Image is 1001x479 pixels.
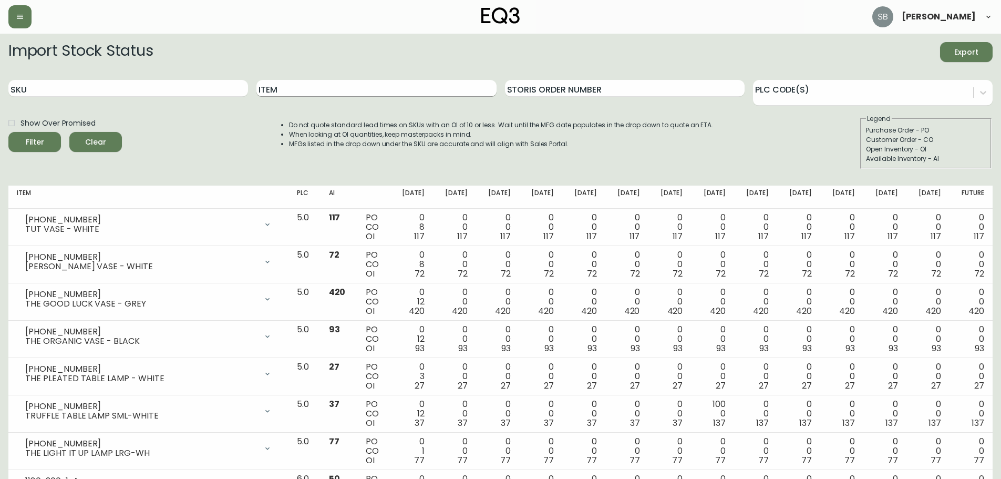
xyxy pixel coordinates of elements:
[925,305,941,317] span: 420
[931,380,941,392] span: 27
[742,362,769,391] div: 0 0
[329,249,339,261] span: 72
[25,327,257,337] div: [PHONE_NUMBER]
[673,342,683,354] span: 93
[958,213,984,241] div: 0 0
[288,186,320,209] th: PLC
[528,325,554,353] div: 0 0
[398,250,425,279] div: 0 8
[958,400,984,428] div: 0 0
[786,400,812,428] div: 0 0
[786,288,812,316] div: 0 0
[25,215,257,225] div: [PHONE_NUMBER]
[398,213,425,241] div: 0 8
[366,437,381,465] div: PO CO
[931,230,941,242] span: 117
[958,362,984,391] div: 0 0
[26,136,44,149] div: Filter
[587,417,597,429] span: 37
[501,417,511,429] span: 37
[289,139,714,149] li: MFGs listed in the drop down under the SKU are accurate and will align with Sales Portal.
[614,437,640,465] div: 0 0
[844,454,855,466] span: 77
[915,400,941,428] div: 0 0
[630,417,640,429] span: 37
[289,130,714,139] li: When looking at OI quantities, keep masterpacks in mind.
[699,213,726,241] div: 0 0
[329,323,340,335] span: 93
[829,362,855,391] div: 0 0
[796,305,812,317] span: 420
[543,454,554,466] span: 77
[672,454,683,466] span: 77
[915,325,941,353] div: 0 0
[78,136,113,149] span: Clear
[885,417,898,429] span: 137
[872,288,898,316] div: 0 0
[866,154,986,164] div: Available Inventory - AI
[699,437,726,465] div: 0 0
[543,230,554,242] span: 117
[484,362,511,391] div: 0 0
[928,417,941,429] span: 137
[587,380,597,392] span: 27
[756,417,769,429] span: 137
[329,286,346,298] span: 420
[25,449,257,458] div: THE LIGHT IT UP LAMP LRG-WH
[571,213,597,241] div: 0 0
[845,268,855,280] span: 72
[366,305,375,317] span: OI
[288,321,320,358] td: 5.0
[17,213,280,236] div: [PHONE_NUMBER]TUT VASE - WHITE
[441,288,468,316] div: 0 0
[25,299,257,309] div: THE GOOD LUCK VASE - GREY
[481,7,520,24] img: logo
[931,454,941,466] span: 77
[605,186,648,209] th: [DATE]
[501,380,511,392] span: 27
[872,362,898,391] div: 0 0
[614,213,640,241] div: 0 0
[484,250,511,279] div: 0 0
[872,213,898,241] div: 0 0
[829,288,855,316] div: 0 0
[872,250,898,279] div: 0 0
[366,342,375,354] span: OI
[528,213,554,241] div: 0 0
[484,400,511,428] div: 0 0
[656,400,683,428] div: 0 0
[699,400,726,428] div: 100 0
[441,213,468,241] div: 0 0
[586,454,597,466] span: 77
[673,268,683,280] span: 72
[586,230,597,242] span: 117
[656,362,683,391] div: 0 0
[484,325,511,353] div: 0 0
[501,342,511,354] span: 93
[742,288,769,316] div: 0 0
[571,400,597,428] div: 0 0
[699,362,726,391] div: 0 0
[614,288,640,316] div: 0 0
[958,288,984,316] div: 0 0
[433,186,476,209] th: [DATE]
[786,325,812,353] div: 0 0
[409,305,425,317] span: 420
[544,380,554,392] span: 27
[656,325,683,353] div: 0 0
[484,288,511,316] div: 0 0
[829,400,855,428] div: 0 0
[902,13,976,21] span: [PERSON_NAME]
[329,398,339,410] span: 37
[974,380,984,392] span: 27
[69,132,122,152] button: Clear
[366,325,381,353] div: PO CO
[888,230,898,242] span: 117
[366,230,375,242] span: OI
[441,250,468,279] div: 0 0
[288,395,320,433] td: 5.0
[329,435,339,447] span: 77
[630,454,640,466] span: 77
[8,186,288,209] th: Item
[366,362,381,391] div: PO CO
